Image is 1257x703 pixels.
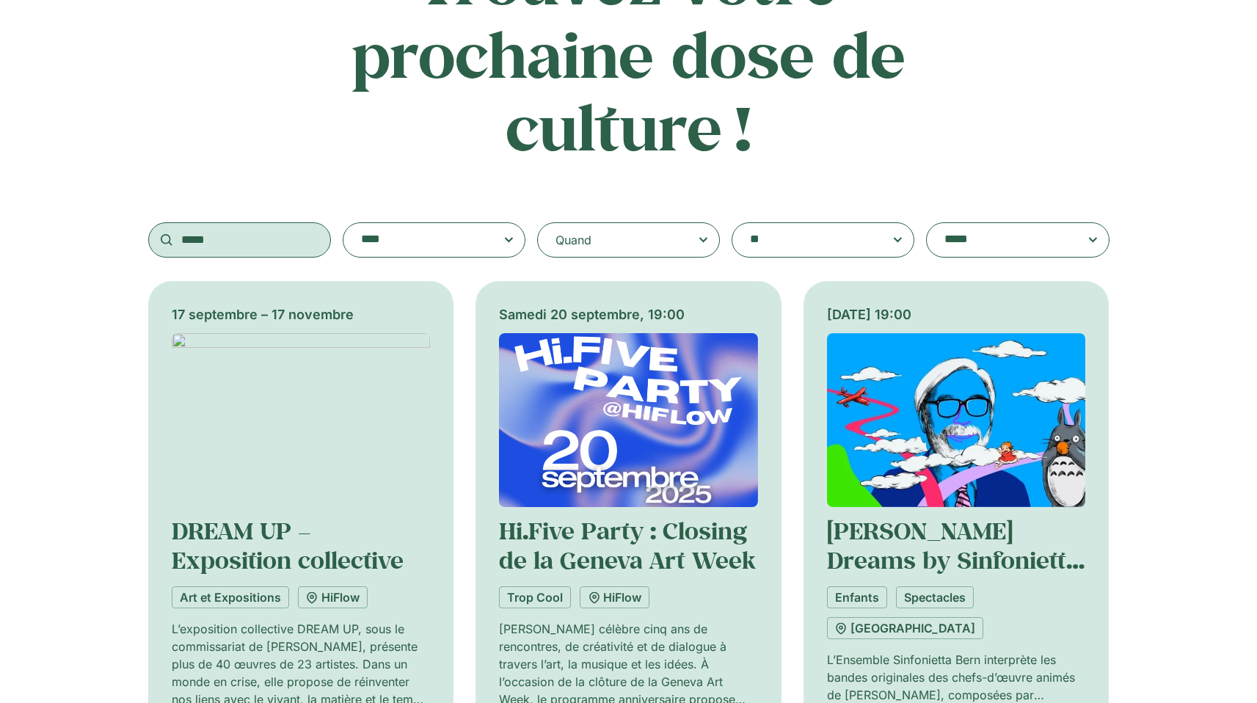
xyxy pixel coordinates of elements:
a: [GEOGRAPHIC_DATA] [827,617,983,639]
a: Hi.Five Party : Closing de la Geneva Art Week [499,515,755,575]
a: Enfants [827,586,887,608]
a: Trop Cool [499,586,571,608]
textarea: Search [944,230,1062,250]
a: [PERSON_NAME] Dreams by Sinfonietta Bern Ensemble [827,515,1085,605]
a: HiFlow [298,586,368,608]
a: HiFlow [580,586,649,608]
a: Art et Expositions [172,586,289,608]
div: Quand [555,231,591,249]
a: DREAM UP – Exposition collective [172,515,404,575]
textarea: Search [750,230,867,250]
textarea: Search [361,230,478,250]
div: 17 septembre – 17 novembre [172,305,431,324]
div: [DATE] 19:00 [827,305,1086,324]
div: Samedi 20 septembre, 19:00 [499,305,758,324]
a: Spectacles [896,586,974,608]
